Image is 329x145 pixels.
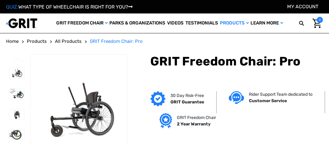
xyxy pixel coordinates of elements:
span: Home [6,39,19,44]
p: Rider Support Team dedicated to [249,91,313,98]
img: GRIT Guarantee [150,91,166,106]
a: All Products [55,38,82,45]
span: QUIZ: [6,4,18,10]
a: Learn More [250,13,284,33]
nav: Breadcrumb [6,38,323,45]
img: Cart [313,19,321,28]
span: 0 [317,17,323,23]
a: Videos [166,13,185,33]
input: Search [308,17,311,30]
a: Testimonials [185,13,219,33]
a: Home [6,38,19,45]
img: GRIT Freedom Chair Pro: the Pro model shown including contoured Invacare Matrx seatback, Spinergy... [9,68,24,78]
img: GRIT All-Terrain Wheelchair and Mobility Equipment [6,18,37,28]
a: Products [27,38,47,45]
span: All Products [55,39,82,44]
a: GRIT Freedom Chair [55,13,108,33]
strong: GRIT Guarantee [170,99,204,105]
img: Grit freedom [159,113,172,128]
a: Parks & Organizations [108,13,166,33]
a: Account [287,4,318,9]
strong: Customer Service [249,98,287,103]
h1: GRIT Freedom Chair: Pro [150,54,323,69]
img: GRIT Freedom Chair Pro: side view of Pro model with green lever wraps and spokes on Spinergy whee... [9,89,24,99]
a: Cart with 0 items [311,17,323,30]
img: GRIT Freedom Chair Pro: the Pro model shown including contoured Invacare Matrx seatback, Spinergy... [31,78,127,142]
img: GRIT Freedom Chair Pro: close up side view of Pro off road wheelchair model highlighting custom c... [9,130,24,140]
p: GRIT Freedom Chair [177,114,216,121]
img: Customer service [229,91,244,104]
a: Products [219,13,250,33]
img: GRIT Freedom Chair Pro: front view of Pro model all terrain wheelchair with green lever wraps and... [9,109,24,119]
strong: 2 Year Warranty [177,121,210,127]
span: GRIT Freedom Chair: Pro [90,39,143,44]
a: GRIT Freedom Chair: Pro [90,38,143,45]
p: 30 Day Risk-Free [170,92,204,99]
span: Products [27,39,47,44]
a: QUIZ:WHAT TYPE OF WHEELCHAIR IS RIGHT FOR YOU? [6,4,133,10]
button: Go to slide 3 of 3 [12,57,25,64]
